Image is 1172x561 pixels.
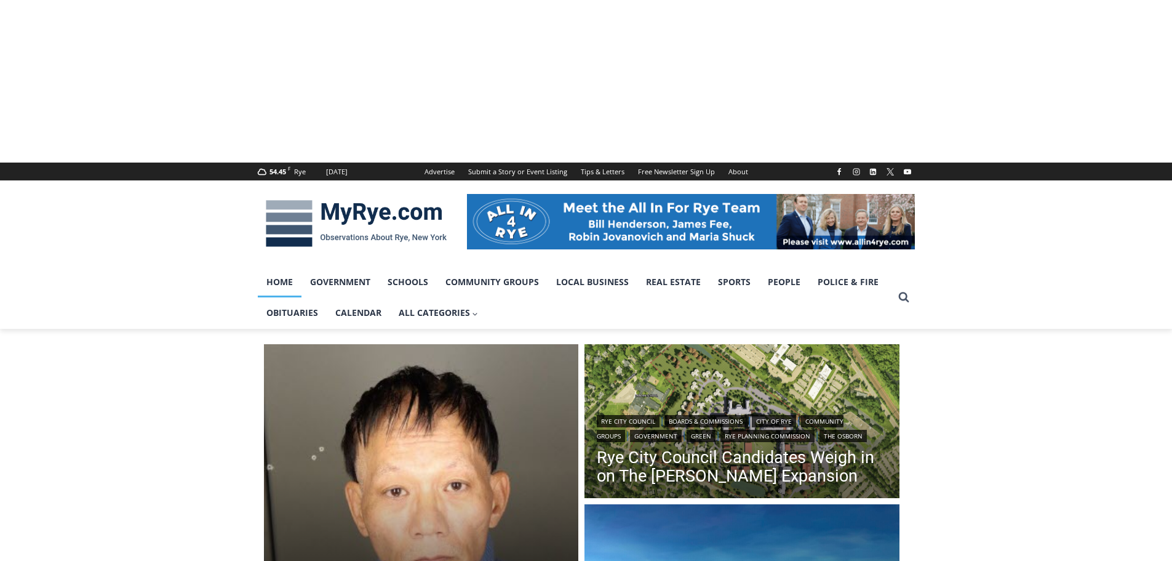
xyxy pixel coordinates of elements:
[819,430,867,442] a: The Osborn
[809,267,887,297] a: Police & Fire
[548,267,637,297] a: Local Business
[288,165,290,172] span: F
[574,163,631,180] a: Tips & Letters
[437,267,548,297] a: Community Groups
[327,297,390,328] a: Calendar
[664,415,747,427] a: Boards & Commissions
[631,163,722,180] a: Free Newsletter Sign Up
[637,267,709,297] a: Real Estate
[418,163,755,180] nav: Secondary Navigation
[597,448,887,485] a: Rye City Council Candidates Weigh in on The [PERSON_NAME] Expansion
[687,430,716,442] a: Green
[759,267,809,297] a: People
[722,163,755,180] a: About
[390,297,487,328] a: All Categories
[467,194,915,249] img: All in for Rye
[258,192,455,256] img: MyRye.com
[584,344,899,502] a: Read More Rye City Council Candidates Weigh in on The Osborn Expansion
[269,167,286,176] span: 54.45
[326,166,348,177] div: [DATE]
[630,430,682,442] a: Government
[379,267,437,297] a: Schools
[832,164,847,179] a: Facebook
[893,286,915,309] button: View Search Form
[301,267,379,297] a: Government
[883,164,898,179] a: X
[866,164,880,179] a: Linkedin
[597,415,660,427] a: Rye City Council
[720,430,815,442] a: Rye Planning Commission
[418,163,461,180] a: Advertise
[258,267,893,329] nav: Primary Navigation
[584,344,899,502] img: (PHOTO: Illustrative plan of The Osborn's proposed site plan from the July 10, 2025 planning comm...
[294,166,306,177] div: Rye
[399,306,479,320] span: All Categories
[258,297,327,328] a: Obituaries
[258,267,301,297] a: Home
[461,163,574,180] a: Submit a Story or Event Listing
[849,164,864,179] a: Instagram
[900,164,915,179] a: YouTube
[709,267,759,297] a: Sports
[752,415,796,427] a: City of Rye
[597,413,887,442] div: | | | | | | |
